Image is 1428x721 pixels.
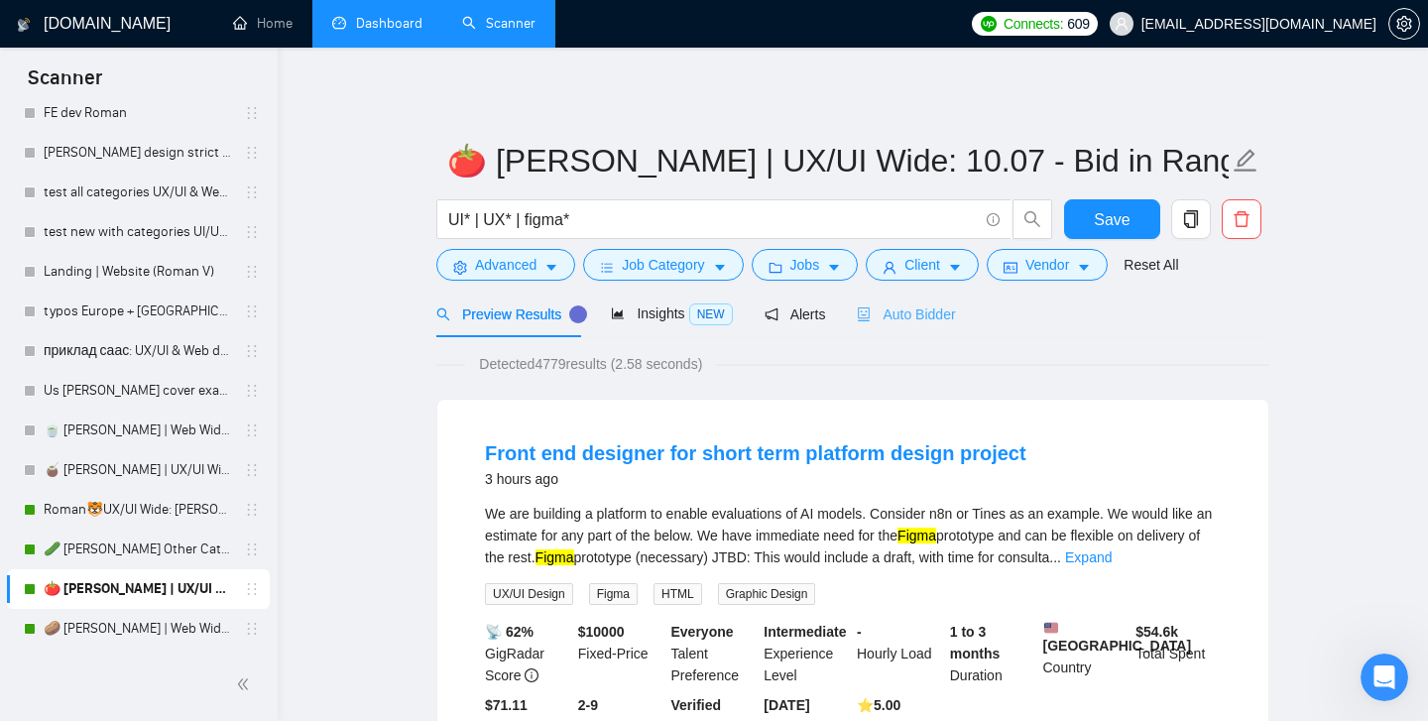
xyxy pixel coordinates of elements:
[1124,254,1178,276] a: Reset All
[44,371,232,411] a: Us [PERSON_NAME] cover example: UX/UI & Web design [PERSON_NAME]
[244,303,260,319] span: holder
[1389,16,1419,32] span: setting
[1171,199,1211,239] button: copy
[752,249,859,281] button: folderJobscaret-down
[667,621,761,686] div: Talent Preference
[485,467,1026,491] div: 3 hours ago
[244,343,260,359] span: holder
[1025,254,1069,276] span: Vendor
[244,541,260,557] span: holder
[332,15,422,32] a: dashboardDashboard
[544,260,558,275] span: caret-down
[611,306,625,320] span: area-chart
[622,254,704,276] span: Job Category
[1233,148,1258,174] span: edit
[764,697,809,713] b: [DATE]
[44,292,232,331] a: typos Europe + [GEOGRAPHIC_DATA]: UX/UI & Web design [PERSON_NAME]
[764,624,846,640] b: Intermediate
[589,583,638,605] span: Figma
[578,624,625,640] b: $ 10000
[569,305,587,323] div: Tooltip anchor
[765,307,778,321] span: notification
[481,621,574,686] div: GigRadar Score
[1172,210,1210,228] span: copy
[44,569,232,609] a: 🍅 [PERSON_NAME] | UX/UI Wide: 10.07 - Bid in Range
[883,260,896,275] span: user
[1013,210,1051,228] span: search
[1131,621,1225,686] div: Total Spent
[244,264,260,280] span: holder
[1049,549,1061,565] span: ...
[44,173,232,212] a: test all categories UX/UI & Web design [PERSON_NAME] 3k/month
[1222,199,1261,239] button: delete
[946,621,1039,686] div: Duration
[981,16,997,32] img: upwork-logo.png
[1135,624,1178,640] b: $ 54.6k
[244,502,260,518] span: holder
[578,697,598,713] b: 2-9
[44,411,232,450] a: 🍵 [PERSON_NAME] | Web Wide: 09/12 - Bid in Range
[485,503,1221,568] div: We are building a platform to enable evaluations of AI models. Consider n8n or Tines as an exampl...
[485,583,573,605] span: UX/UI Design
[857,307,871,321] span: robot
[448,207,978,232] input: Search Freelance Jobs...
[866,249,979,281] button: userClientcaret-down
[485,624,534,640] b: 📡 62%
[1044,621,1058,635] img: 🇺🇸
[485,442,1026,464] a: Front end designer for short term platform design project
[611,305,732,321] span: Insights
[436,306,579,322] span: Preview Results
[857,624,862,640] b: -
[574,621,667,686] div: Fixed-Price
[44,331,232,371] a: приклад саас: UX/UI & Web design [PERSON_NAME]
[44,490,232,530] a: Roman🐯UX/UI Wide: [PERSON_NAME] 03/07 quest 07/10
[17,9,31,41] img: logo
[44,93,232,133] a: FE dev Roman
[475,254,536,276] span: Advanced
[671,624,734,640] b: Everyone
[1115,17,1129,31] span: user
[436,249,575,281] button: settingAdvancedcaret-down
[1064,199,1160,239] button: Save
[713,260,727,275] span: caret-down
[436,307,450,321] span: search
[1094,207,1130,232] span: Save
[233,15,293,32] a: homeHome
[1223,210,1260,228] span: delete
[671,697,722,713] b: Verified
[1388,8,1420,40] button: setting
[447,136,1229,185] input: Scanner name...
[1067,13,1089,35] span: 609
[853,621,946,686] div: Hourly Load
[1004,13,1063,35] span: Connects:
[465,353,716,375] span: Detected 4779 results (2.58 seconds)
[453,260,467,275] span: setting
[236,674,256,694] span: double-left
[1361,654,1408,701] iframe: Intercom live chat
[462,15,535,32] a: searchScanner
[987,213,1000,226] span: info-circle
[485,697,528,713] b: $71.11
[950,624,1001,661] b: 1 to 3 months
[689,303,733,325] span: NEW
[583,249,743,281] button: barsJob Categorycaret-down
[44,133,232,173] a: [PERSON_NAME] design strict budget
[244,184,260,200] span: holder
[244,621,260,637] span: holder
[765,306,826,322] span: Alerts
[44,252,232,292] a: Landing | Website (Roman V)
[1065,549,1112,565] a: Expand
[1077,260,1091,275] span: caret-down
[827,260,841,275] span: caret-down
[525,668,538,682] span: info-circle
[244,462,260,478] span: holder
[897,528,936,543] mark: Figma
[244,422,260,438] span: holder
[857,697,900,713] b: ⭐️ 5.00
[244,581,260,597] span: holder
[904,254,940,276] span: Client
[44,530,232,569] a: 🥒 [PERSON_NAME] Other Categories 10.07: UX/UI & Web design
[857,306,955,322] span: Auto Bidder
[44,450,232,490] a: 🧉 [PERSON_NAME] | UX/UI Wide: 09/12 - Bid in Range
[244,383,260,399] span: holder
